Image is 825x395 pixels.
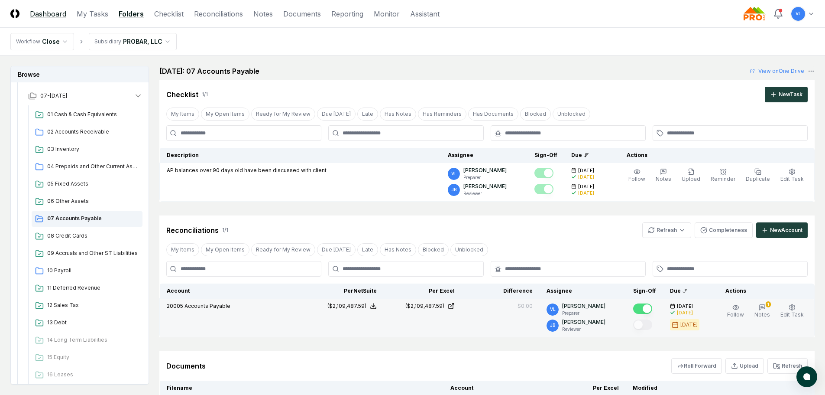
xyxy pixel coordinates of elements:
[677,303,693,310] span: [DATE]
[796,366,817,387] button: atlas-launcher
[47,145,139,153] span: 03 Inventory
[770,226,802,234] div: New Account
[628,176,645,182] span: Follow
[166,108,199,121] button: My Items
[656,176,671,182] span: Notes
[166,361,206,371] div: Documents
[10,9,19,18] img: Logo
[380,243,416,256] button: Has Notes
[251,243,315,256] button: Ready for My Review
[553,108,590,121] button: Unblocked
[10,33,177,50] nav: breadcrumb
[790,6,806,22] button: VL
[16,38,40,46] div: Workflow
[47,319,139,326] span: 13 Debt
[251,108,315,121] button: Ready for My Review
[47,163,139,170] span: 04 Prepaids and Other Current Assets
[32,333,142,348] a: 14 Long Term Liabilities
[47,336,139,344] span: 14 Long Term Liabilities
[159,66,259,76] h2: [DATE]: 07 Accounts Payable
[709,166,737,185] button: Reminder
[47,284,139,292] span: 11 Deferred Revenue
[47,267,139,274] span: 10 Payroll
[718,287,808,295] div: Actions
[520,108,551,121] button: Blocked
[32,246,142,261] a: 09 Accruals and Other ST Liabilities
[633,320,652,330] button: Mark complete
[725,302,746,320] button: Follow
[518,302,533,310] div: $0.00
[306,284,384,299] th: Per NetSuite
[32,194,142,209] a: 06 Other Assets
[47,128,139,136] span: 02 Accounts Receivable
[32,298,142,313] a: 12 Sales Tax
[578,167,594,174] span: [DATE]
[578,174,594,180] div: [DATE]
[32,107,142,123] a: 01 Cash & Cash Equivalents
[32,142,142,157] a: 03 Inventory
[754,311,770,318] span: Notes
[32,315,142,331] a: 13 Debt
[468,108,518,121] button: Has Documents
[201,243,249,256] button: My Open Items
[384,284,462,299] th: Per Excel
[327,302,377,310] button: ($2,109,487.59)
[463,190,507,197] p: Reviewer
[571,151,606,159] div: Due
[357,243,378,256] button: Late
[391,302,455,310] a: ($2,109,487.59)
[184,303,230,309] span: Accounts Payable
[680,321,698,329] div: [DATE]
[317,243,356,256] button: Due Today
[32,281,142,296] a: 11 Deferred Revenue
[40,92,67,100] span: 07-[DATE]
[47,197,139,205] span: 06 Other Assets
[253,9,273,19] a: Notes
[119,9,144,19] a: Folders
[331,9,363,19] a: Reporting
[534,184,553,194] button: Mark complete
[744,7,766,21] img: Probar logo
[166,243,199,256] button: My Items
[753,302,772,320] button: 1Notes
[744,166,772,185] button: Duplicate
[562,318,605,326] p: [PERSON_NAME]
[21,86,149,105] button: 07-[DATE]
[562,302,605,310] p: [PERSON_NAME]
[418,243,449,256] button: Blocked
[534,168,553,178] button: Mark complete
[32,229,142,244] a: 08 Credit Cards
[380,108,416,121] button: Has Notes
[767,358,808,374] button: Refresh
[671,358,722,374] button: Roll Forward
[562,326,605,333] p: Reviewer
[780,176,804,182] span: Edit Task
[47,180,139,188] span: 05 Fixed Assets
[167,166,327,174] p: AP balances over 90 days old have been discussed with client
[462,284,540,299] th: Difference
[47,371,139,379] span: 16 Leases
[283,9,321,19] a: Documents
[160,148,441,163] th: Description
[550,306,556,313] span: VL
[451,170,457,177] span: VL
[642,222,691,238] button: Refresh
[695,222,753,238] button: Completeness
[620,151,808,159] div: Actions
[578,190,594,196] div: [DATE]
[750,67,804,75] a: View onOne Drive
[756,222,808,238] button: NewAccount
[32,211,142,227] a: 07 Accounts Payable
[11,66,149,82] h3: Browse
[201,108,249,121] button: My Open Items
[725,358,764,374] button: Upload
[32,367,142,383] a: 16 Leases
[327,302,366,310] div: ($2,109,487.59)
[222,226,228,234] div: 1 / 1
[77,9,108,19] a: My Tasks
[154,9,184,19] a: Checklist
[796,10,801,17] span: VL
[418,108,466,121] button: Has Reminders
[202,91,208,98] div: 1 / 1
[405,302,444,310] div: ($2,109,487.59)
